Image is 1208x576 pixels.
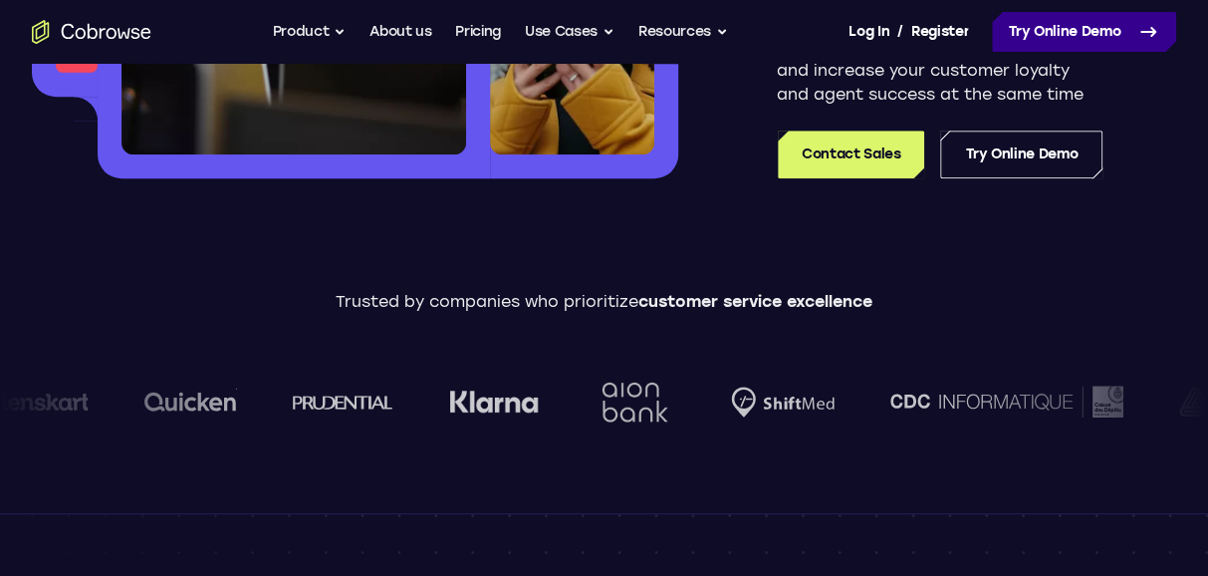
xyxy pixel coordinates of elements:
[848,12,888,52] a: Log In
[448,390,538,414] img: Klarna
[992,12,1176,52] a: Try Online Demo
[594,362,674,442] img: Aion Bank
[292,394,392,410] img: prudential
[369,12,431,52] a: About us
[730,387,834,418] img: Shiftmed
[273,12,347,52] button: Product
[525,12,614,52] button: Use Cases
[889,386,1122,417] img: CDC Informatique
[911,12,969,52] a: Register
[638,12,728,52] button: Resources
[778,131,924,178] a: Contact Sales
[777,35,1102,107] p: Knock down communication barriers and increase your customer loyalty and agent success at the sam...
[897,20,903,44] span: /
[455,12,501,52] a: Pricing
[32,20,151,44] a: Go to the home page
[638,292,872,311] span: customer service excellence
[940,131,1102,178] a: Try Online Demo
